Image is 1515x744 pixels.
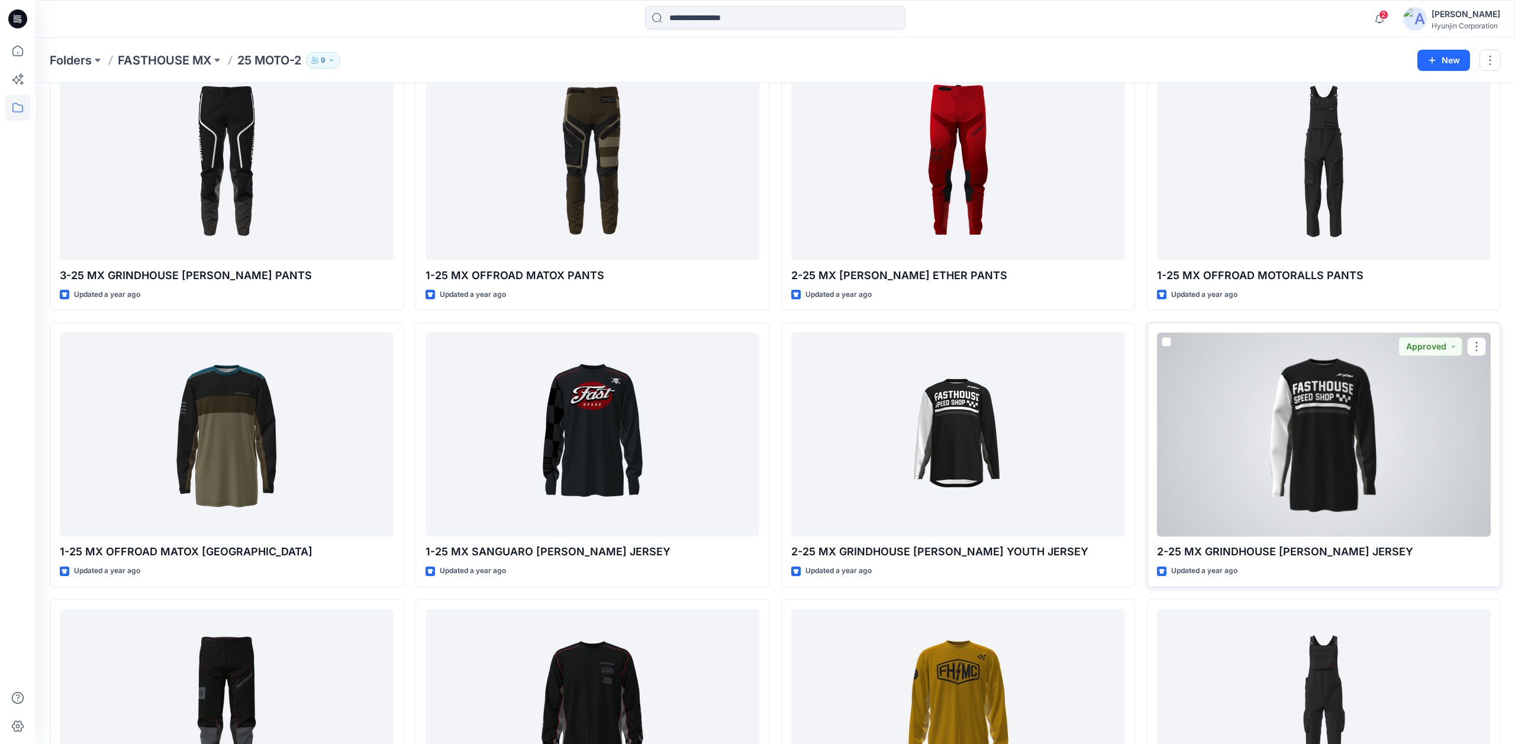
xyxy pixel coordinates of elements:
[426,267,759,284] p: 1-25 MX OFFROAD MATOX PANTS
[306,52,340,69] button: 9
[321,54,325,67] p: 9
[805,289,872,301] p: Updated a year ago
[791,56,1125,260] a: 2-25 MX ELROD ETHER PANTS
[60,332,394,536] a: 1-25 MX OFFROAD MATOX JERSEY
[1403,7,1427,31] img: avatar
[118,52,211,69] a: FASTHOUSE MX
[440,289,506,301] p: Updated a year ago
[1157,267,1491,284] p: 1-25 MX OFFROAD MOTORALLS PANTS
[50,52,92,69] a: Folders
[1417,50,1470,71] button: New
[1157,56,1491,260] a: 1-25 MX OFFROAD MOTORALLS PANTS
[1171,565,1237,577] p: Updated a year ago
[426,56,759,260] a: 1-25 MX OFFROAD MATOX PANTS
[791,332,1125,536] a: 2-25 MX GRINDHOUSE HUDSON YOUTH JERSEY
[805,565,872,577] p: Updated a year ago
[426,332,759,536] a: 1-25 MX SANGUARO TASKER JERSEY
[426,544,759,560] p: 1-25 MX SANGUARO [PERSON_NAME] JERSEY
[74,289,140,301] p: Updated a year ago
[1432,7,1500,21] div: [PERSON_NAME]
[60,267,394,284] p: 3-25 MX GRINDHOUSE [PERSON_NAME] PANTS
[74,565,140,577] p: Updated a year ago
[1432,21,1500,30] div: Hyunjin Corporation
[60,56,394,260] a: 3-25 MX GRINDHOUSE HUDSON PANTS
[1171,289,1237,301] p: Updated a year ago
[60,544,394,560] p: 1-25 MX OFFROAD MATOX [GEOGRAPHIC_DATA]
[440,565,506,577] p: Updated a year ago
[1157,332,1491,536] a: 2-25 MX GRINDHOUSE HUDSON JERSEY
[1379,10,1388,20] span: 2
[1157,544,1491,560] p: 2-25 MX GRINDHOUSE [PERSON_NAME] JERSEY
[237,52,301,69] p: 25 MOTO-2
[791,267,1125,284] p: 2-25 MX [PERSON_NAME] ETHER PANTS
[791,544,1125,560] p: 2-25 MX GRINDHOUSE [PERSON_NAME] YOUTH JERSEY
